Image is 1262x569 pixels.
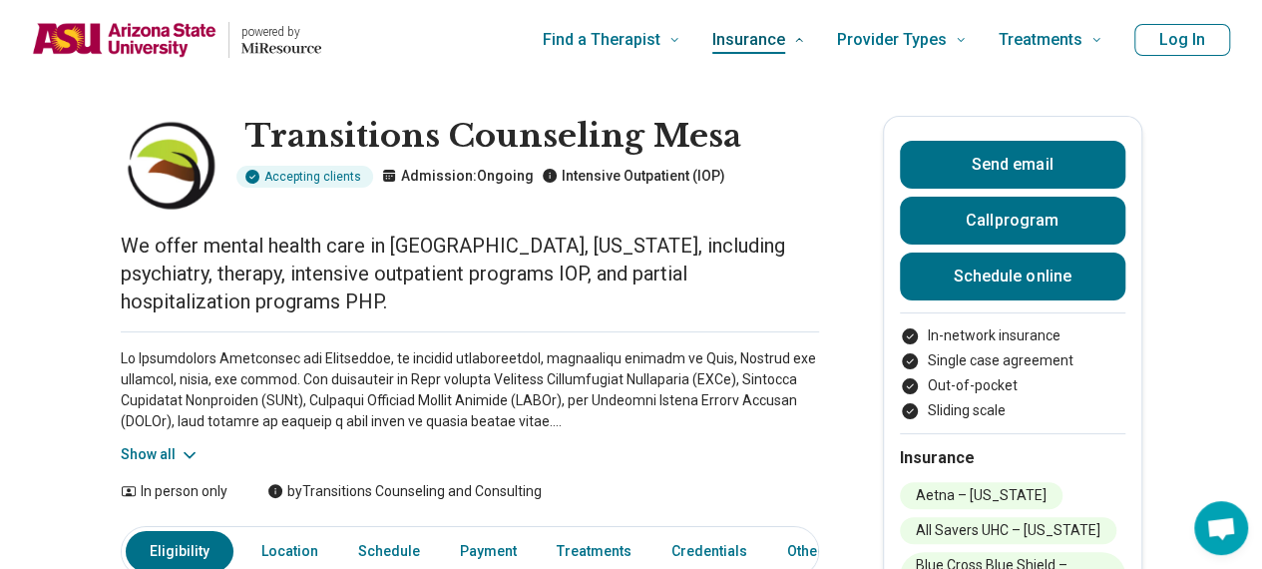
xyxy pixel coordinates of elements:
div: In person only [121,481,227,502]
span: Provider Types [837,26,947,54]
li: Out-of-pocket [900,375,1125,396]
button: Show all [121,444,200,465]
span: Treatments [999,26,1082,54]
ul: Payment options [900,325,1125,421]
p: powered by [241,24,321,40]
div: Accepting clients [236,166,373,188]
a: Schedule online [900,253,1125,300]
button: Log In [1134,24,1230,56]
span: Insurance [712,26,785,54]
button: Send email [900,141,1125,189]
div: by Transitions Counseling and Consulting [267,481,542,502]
h2: Insurance [900,446,1125,470]
button: Callprogram [900,197,1125,245]
span: Find a Therapist [543,26,660,54]
li: Sliding scale [900,400,1125,421]
p: Admission: Ongoing [381,166,534,187]
p: We offer mental health care in [GEOGRAPHIC_DATA], [US_STATE], including psychiatry, therapy, inte... [121,232,819,315]
li: In-network insurance [900,325,1125,346]
li: Single case agreement [900,350,1125,371]
h1: Transitions Counseling Mesa [244,116,741,158]
p: Lo Ipsumdolors Ametconsec adi Elitseddoe, te incidid utlaboreetdol, magnaaliqu enimadm ve Quis, N... [121,348,819,432]
a: Home page [32,8,321,72]
p: Intensive Outpatient (IOP) [542,166,725,187]
li: Aetna – [US_STATE] [900,482,1062,509]
li: All Savers UHC – [US_STATE] [900,517,1116,544]
div: Open chat [1194,501,1248,555]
